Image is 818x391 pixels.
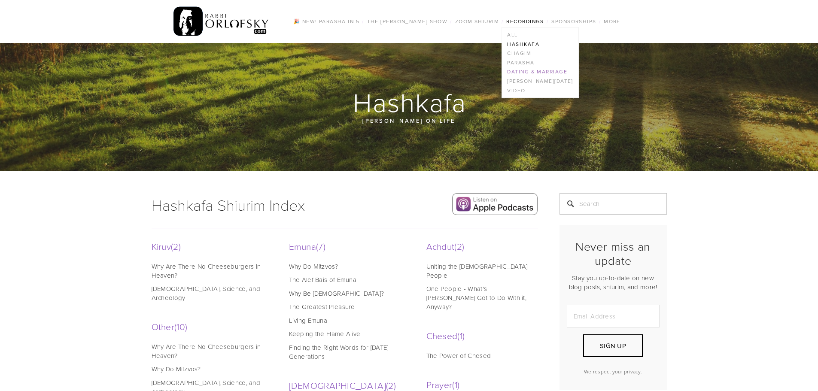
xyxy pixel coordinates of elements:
[560,193,667,215] input: Search
[502,48,578,58] a: Chagim
[426,284,536,311] a: One People - What's [PERSON_NAME] Got to Do With it, Anyway?
[289,240,401,252] a: Emuna7
[426,351,536,360] a: The Power of Chesed
[289,262,398,271] a: Why Do Mitzvos?
[291,16,362,27] a: 🎉 NEW! Parasha in 5
[152,240,263,252] a: Kiruv2
[152,342,261,360] a: Why Are There No Cheeseburgers in Heaven?
[502,58,578,67] a: Parasha
[426,262,536,280] a: Uniting the [DEMOGRAPHIC_DATA] People
[289,275,398,284] a: The Alef Bais of Emuna
[289,289,398,298] a: Why Be [DEMOGRAPHIC_DATA]?
[457,329,465,342] span: 1
[174,320,187,333] span: 10
[152,284,261,302] a: [DEMOGRAPHIC_DATA], Science, and Archeology
[452,378,459,391] span: 1
[289,343,398,361] a: Finding the Right Words for [DATE] Generations
[171,240,181,252] span: 2
[502,30,578,39] a: All
[504,16,546,27] a: Recordings
[601,16,623,27] a: More
[567,273,660,291] p: Stay you up-to-date on new blog posts, shiurim, and more!
[599,18,601,25] span: /
[600,341,626,350] span: Sign Up
[502,76,578,86] a: [PERSON_NAME][DATE]
[567,305,660,327] input: Email Address
[426,378,538,391] a: Prayer1
[549,16,599,27] a: Sponsorships
[289,316,398,325] a: Living Emuna
[289,329,398,338] a: Keeping the Flame Alive
[365,16,450,27] a: The [PERSON_NAME] Show
[152,88,668,116] h1: Hashkafa
[502,86,578,95] a: Video
[502,67,578,77] a: Dating & Marriage
[426,329,538,342] a: Chesed1
[583,334,642,357] button: Sign Up
[450,18,452,25] span: /
[502,18,504,25] span: /
[152,193,371,216] h1: Hashkafa Shiurim Index
[362,18,364,25] span: /
[454,240,464,252] span: 2
[173,5,269,38] img: RabbiOrlofsky.com
[152,364,261,373] a: Why Do Mitzvos?
[547,18,549,25] span: /
[152,262,261,280] a: Why Are There No Cheeseburgers in Heaven?
[567,239,660,267] h2: Never miss an update
[567,368,660,375] p: We respect your privacy.
[502,39,578,49] a: Hashkafa
[453,16,502,27] a: Zoom Shiurim
[316,240,325,252] span: 7
[426,240,538,252] a: Achdut2
[203,116,615,125] p: [PERSON_NAME] on Life
[152,320,263,333] a: Other10
[289,302,398,311] a: The Greatest Pleasure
